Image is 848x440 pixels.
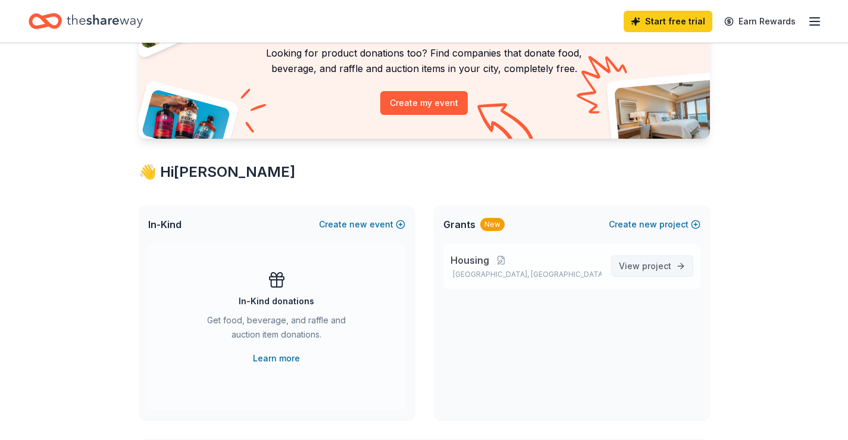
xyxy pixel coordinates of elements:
[148,217,182,232] span: In-Kind
[196,313,358,347] div: Get food, beverage, and raffle and auction item donations.
[29,7,143,35] a: Home
[380,91,468,115] button: Create my event
[139,163,710,182] div: 👋 Hi [PERSON_NAME]
[253,351,300,366] a: Learn more
[480,218,505,231] div: New
[450,253,489,267] span: Housing
[619,259,671,273] span: View
[239,294,314,308] div: In-Kind donations
[477,103,537,148] img: Curvy arrow
[349,217,367,232] span: new
[642,261,671,271] span: project
[717,11,803,32] a: Earn Rewards
[319,217,405,232] button: Createnewevent
[624,11,712,32] a: Start free trial
[639,217,657,232] span: new
[609,217,700,232] button: Createnewproject
[153,45,696,77] p: Looking for product donations too? Find companies that donate food, beverage, and raffle and auct...
[611,255,693,277] a: View project
[443,217,475,232] span: Grants
[450,270,602,279] p: [GEOGRAPHIC_DATA], [GEOGRAPHIC_DATA]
